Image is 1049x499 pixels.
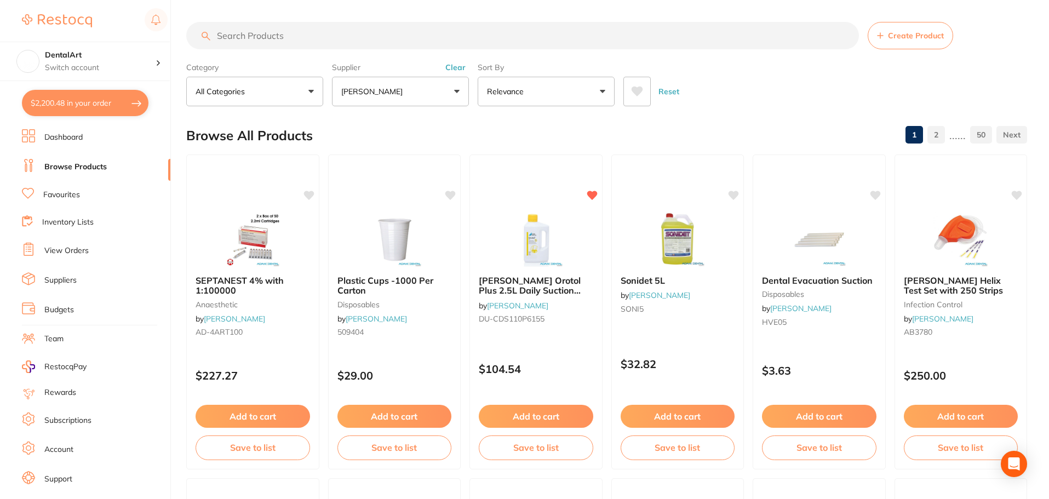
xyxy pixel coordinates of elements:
[44,132,83,143] a: Dashboard
[621,304,644,314] span: SONI5
[196,435,310,460] button: Save to list
[642,212,713,267] img: Sonidet 5L
[621,275,665,286] span: Sonidet 5L
[44,245,89,256] a: View Orders
[196,275,284,296] span: SEPTANEST 4% with 1:100000
[337,369,452,382] p: $29.00
[346,314,407,324] a: [PERSON_NAME]
[337,275,433,296] span: Plastic Cups -1000 Per Carton
[783,212,855,267] img: Dental Evacuation Suction
[22,8,92,33] a: Restocq Logo
[949,129,966,141] p: ......
[479,363,593,375] p: $104.54
[337,300,452,309] small: disposables
[912,314,973,324] a: [PERSON_NAME]
[970,124,992,146] a: 50
[762,435,876,460] button: Save to list
[479,435,593,460] button: Save to list
[44,387,76,398] a: Rewards
[196,314,265,324] span: by
[629,290,690,300] a: [PERSON_NAME]
[770,303,832,313] a: [PERSON_NAME]
[217,212,288,267] img: SEPTANEST 4% with 1:100000
[479,405,593,428] button: Add to cart
[1001,451,1027,477] div: Open Intercom Messenger
[196,369,310,382] p: $227.27
[44,334,64,345] a: Team
[621,290,690,300] span: by
[904,435,1018,460] button: Save to list
[337,314,407,324] span: by
[45,50,156,61] h4: DentalArt
[186,77,323,106] button: All Categories
[904,275,1003,296] span: [PERSON_NAME] Helix Test Set with 250 Strips
[762,276,876,285] b: Dental Evacuation Suction
[925,212,996,267] img: Browne Helix Test Set with 250 Strips
[487,301,548,311] a: [PERSON_NAME]
[22,360,35,373] img: RestocqPay
[905,124,923,146] a: 1
[196,327,243,337] span: AD-4ART100
[479,314,544,324] span: DU-CDS110P6155
[196,86,249,97] p: All Categories
[337,276,452,296] b: Plastic Cups -1000 Per Carton
[43,190,80,200] a: Favourites
[22,14,92,27] img: Restocq Logo
[196,276,310,296] b: SEPTANEST 4% with 1:100000
[44,305,74,316] a: Budgets
[341,86,407,97] p: [PERSON_NAME]
[655,77,683,106] button: Reset
[332,77,469,106] button: [PERSON_NAME]
[332,62,469,72] label: Supplier
[479,275,581,306] span: [PERSON_NAME] Orotol Plus 2.5L Daily Suction Cleaning
[478,62,615,72] label: Sort By
[479,276,593,296] b: Durr Orotol Plus 2.5L Daily Suction Cleaning
[44,474,72,485] a: Support
[359,212,430,267] img: Plastic Cups -1000 Per Carton
[762,405,876,428] button: Add to cart
[45,62,156,73] p: Switch account
[904,369,1018,382] p: $250.00
[762,275,873,286] span: Dental Evacuation Suction
[186,62,323,72] label: Category
[196,300,310,309] small: anaesthetic
[337,327,364,337] span: 509404
[888,31,944,40] span: Create Product
[337,405,452,428] button: Add to cart
[17,50,39,72] img: DentalArt
[44,415,91,426] a: Subscriptions
[204,314,265,324] a: [PERSON_NAME]
[196,405,310,428] button: Add to cart
[478,77,615,106] button: Relevance
[762,364,876,377] p: $3.63
[621,435,735,460] button: Save to list
[904,405,1018,428] button: Add to cart
[44,275,77,286] a: Suppliers
[927,124,945,146] a: 2
[22,90,148,116] button: $2,200.48 in your order
[44,162,107,173] a: Browse Products
[762,317,787,327] span: HVE05
[186,22,859,49] input: Search Products
[22,360,87,373] a: RestocqPay
[621,405,735,428] button: Add to cart
[44,444,73,455] a: Account
[904,314,973,324] span: by
[904,276,1018,296] b: Browne Helix Test Set with 250 Strips
[621,276,735,285] b: Sonidet 5L
[487,86,528,97] p: Relevance
[442,62,469,72] button: Clear
[762,303,832,313] span: by
[904,327,932,337] span: AB3780
[762,290,876,299] small: disposables
[186,128,313,144] h2: Browse All Products
[337,435,452,460] button: Save to list
[500,212,571,267] img: Durr Orotol Plus 2.5L Daily Suction Cleaning
[621,358,735,370] p: $32.82
[44,362,87,372] span: RestocqPay
[904,300,1018,309] small: infection control
[479,301,548,311] span: by
[868,22,953,49] button: Create Product
[42,217,94,228] a: Inventory Lists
